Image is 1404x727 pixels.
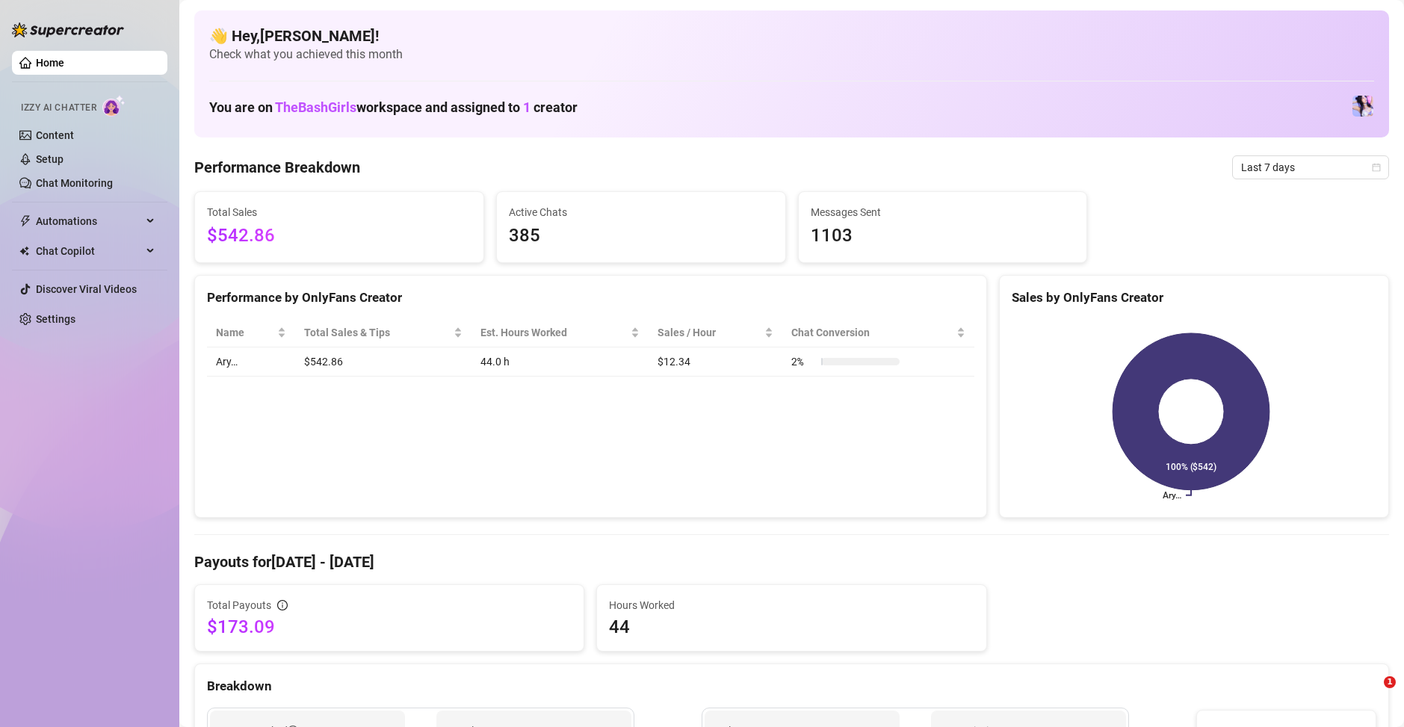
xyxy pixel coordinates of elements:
[207,615,572,639] span: $173.09
[207,597,271,613] span: Total Payouts
[275,99,356,115] span: TheBashGirls
[36,283,137,295] a: Discover Viral Videos
[207,676,1376,696] div: Breakdown
[36,177,113,189] a: Chat Monitoring
[658,324,761,341] span: Sales / Hour
[36,313,75,325] a: Settings
[811,204,1075,220] span: Messages Sent
[791,353,815,370] span: 2 %
[1384,676,1396,688] span: 1
[209,25,1374,46] h4: 👋 Hey, [PERSON_NAME] !
[207,318,295,347] th: Name
[811,222,1075,250] span: 1103
[782,318,974,347] th: Chat Conversion
[209,99,578,116] h1: You are on workspace and assigned to creator
[277,600,288,610] span: info-circle
[209,46,1374,63] span: Check what you achieved this month
[21,101,96,115] span: Izzy AI Chatter
[36,57,64,69] a: Home
[207,222,471,250] span: $542.86
[216,324,274,341] span: Name
[609,615,974,639] span: 44
[194,551,1389,572] h4: Payouts for [DATE] - [DATE]
[36,153,64,165] a: Setup
[194,157,360,178] h4: Performance Breakdown
[523,99,531,115] span: 1
[1163,490,1181,501] text: Ary…
[649,318,782,347] th: Sales / Hour
[207,288,974,308] div: Performance by OnlyFans Creator
[36,239,142,263] span: Chat Copilot
[1372,163,1381,172] span: calendar
[791,324,953,341] span: Chat Conversion
[36,209,142,233] span: Automations
[471,347,649,377] td: 44.0 h
[19,246,29,256] img: Chat Copilot
[304,324,450,341] span: Total Sales & Tips
[295,347,471,377] td: $542.86
[207,204,471,220] span: Total Sales
[480,324,628,341] div: Est. Hours Worked
[207,347,295,377] td: Ary…
[102,95,126,117] img: AI Chatter
[1352,96,1373,117] img: Ary
[609,597,974,613] span: Hours Worked
[1241,156,1380,179] span: Last 7 days
[649,347,782,377] td: $12.34
[12,22,124,37] img: logo-BBDzfeDw.svg
[1012,288,1376,308] div: Sales by OnlyFans Creator
[509,204,773,220] span: Active Chats
[509,222,773,250] span: 385
[295,318,471,347] th: Total Sales & Tips
[36,129,74,141] a: Content
[1353,676,1389,712] iframe: Intercom live chat
[19,215,31,227] span: thunderbolt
